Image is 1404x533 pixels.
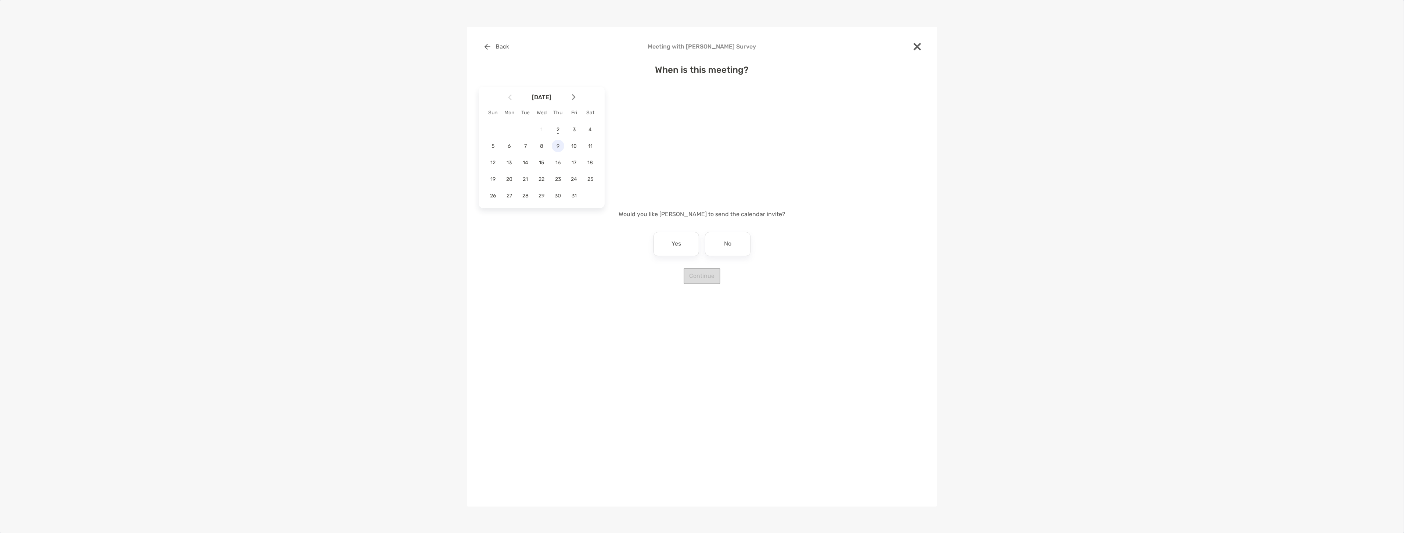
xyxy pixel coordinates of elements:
span: 2 [552,126,564,133]
span: 14 [519,160,532,166]
span: 10 [568,143,580,149]
div: Wed [533,110,550,116]
div: Fri [566,110,582,116]
span: 11 [584,143,597,149]
img: close modal [914,43,921,50]
div: Mon [501,110,517,116]
span: 23 [552,176,564,182]
h4: When is this meeting? [479,65,925,75]
div: Tue [517,110,533,116]
span: 30 [552,193,564,199]
div: Thu [550,110,566,116]
span: 22 [535,176,548,182]
span: 8 [535,143,548,149]
img: Arrow icon [508,94,512,100]
span: 26 [487,193,499,199]
span: 12 [487,160,499,166]
span: 9 [552,143,564,149]
span: 25 [584,176,597,182]
span: 3 [568,126,580,133]
button: Back [479,39,515,55]
span: [DATE] [513,94,570,101]
p: Would you like [PERSON_NAME] to send the calendar invite? [479,210,925,219]
span: 4 [584,126,597,133]
span: 29 [535,193,548,199]
span: 20 [503,176,515,182]
img: button icon [485,44,490,50]
span: 6 [503,143,515,149]
span: 24 [568,176,580,182]
span: 31 [568,193,580,199]
span: 16 [552,160,564,166]
img: Arrow icon [572,94,576,100]
span: 19 [487,176,499,182]
span: 27 [503,193,515,199]
span: 21 [519,176,532,182]
span: 5 [487,143,499,149]
h4: Meeting with [PERSON_NAME] Survey [479,43,925,50]
div: Sun [485,110,501,116]
span: 18 [584,160,597,166]
span: 28 [519,193,532,199]
span: 17 [568,160,580,166]
span: 7 [519,143,532,149]
span: 13 [503,160,515,166]
div: Sat [582,110,598,116]
p: Yes [672,238,681,250]
span: 1 [535,126,548,133]
span: 15 [535,160,548,166]
p: No [724,238,731,250]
